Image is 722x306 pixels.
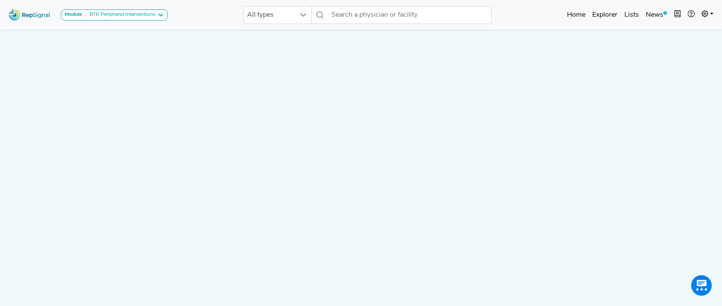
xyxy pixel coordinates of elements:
a: Lists [621,6,642,24]
input: Search a physician or facility [328,6,492,24]
button: ModuleBTK Peripheral Interventions [61,9,168,21]
strong: Module [65,12,82,17]
a: News [642,6,671,24]
span: All types [244,6,295,24]
button: Intel Book [671,6,684,24]
a: Explorer [589,6,621,24]
a: Home [564,6,589,24]
div: BTK Peripheral Interventions [86,12,155,18]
